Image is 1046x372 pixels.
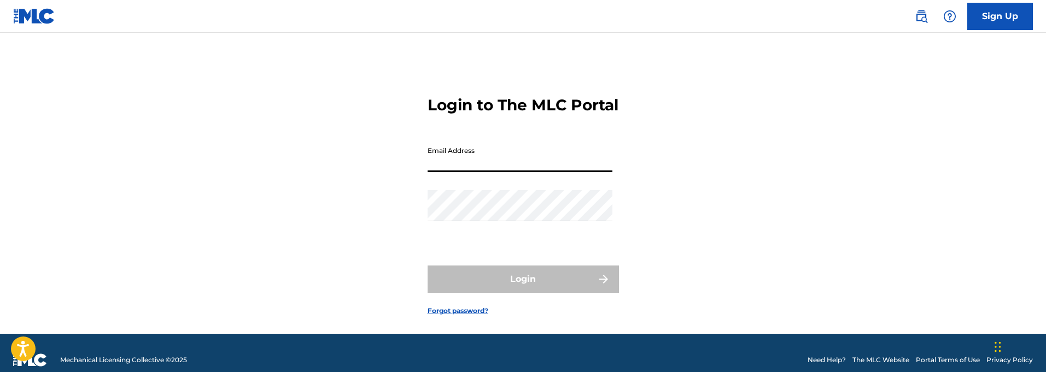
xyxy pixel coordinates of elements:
[967,3,1033,30] a: Sign Up
[910,5,932,27] a: Public Search
[986,355,1033,365] a: Privacy Policy
[943,10,956,23] img: help
[939,5,961,27] div: Help
[60,355,187,365] span: Mechanical Licensing Collective © 2025
[13,353,47,367] img: logo
[428,306,488,316] a: Forgot password?
[995,330,1001,363] div: Drag
[915,10,928,23] img: search
[808,355,846,365] a: Need Help?
[991,320,1046,372] iframe: Chat Widget
[916,355,980,365] a: Portal Terms of Use
[1015,225,1046,315] iframe: Resource Center
[428,96,618,115] h3: Login to The MLC Portal
[13,8,55,24] img: MLC Logo
[852,355,909,365] a: The MLC Website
